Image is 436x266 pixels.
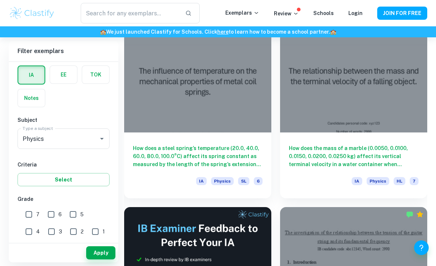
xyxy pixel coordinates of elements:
[58,210,62,218] span: 6
[313,10,334,16] a: Schools
[410,177,418,185] span: 7
[280,22,427,198] a: How does the mass of a marble (0.0050, 0.0100, 0.0150, 0.0200, 0.0250 kg) affect its vertical ter...
[1,28,435,36] h6: We just launched Clastify for Schools. Click to learn how to become a school partner.
[97,134,107,144] button: Open
[82,66,109,83] button: TOK
[9,6,55,20] img: Clastify logo
[238,177,249,185] span: SL
[100,29,106,35] span: 🏫
[36,228,40,236] span: 4
[18,161,110,169] h6: Criteria
[18,173,110,186] button: Select
[274,10,299,18] p: Review
[211,177,234,185] span: Physics
[50,66,77,83] button: EE
[23,125,53,131] label: Type a subject
[103,228,105,236] span: 1
[196,177,207,185] span: IA
[36,210,39,218] span: 7
[80,210,84,218] span: 5
[330,29,336,35] span: 🏫
[406,211,413,218] img: Marked
[367,177,389,185] span: Physics
[225,9,259,17] p: Exemplars
[414,240,429,255] button: Help and Feedback
[377,7,427,20] button: JOIN FOR FREE
[18,89,45,107] button: Notes
[217,29,229,35] a: here
[348,10,363,16] a: Login
[289,144,418,168] h6: How does the mass of a marble (0.0050, 0.0100, 0.0150, 0.0200, 0.0250 kg) affect its vertical ter...
[18,66,45,84] button: IA
[9,41,118,61] h6: Filter exemplars
[254,177,263,185] span: 6
[352,177,362,185] span: IA
[86,246,115,259] button: Apply
[18,195,110,203] h6: Grade
[133,144,263,168] h6: How does a steel spring’s temperature (20.0, 40.0, 60.0, 80.0, 100.0°C) affect its spring constan...
[81,228,84,236] span: 2
[124,22,271,198] a: How does a steel spring’s temperature (20.0, 40.0, 60.0, 80.0, 100.0°C) affect its spring constan...
[416,211,424,218] div: Premium
[81,3,179,23] input: Search for any exemplars...
[18,116,110,124] h6: Subject
[394,177,405,185] span: HL
[59,228,62,236] span: 3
